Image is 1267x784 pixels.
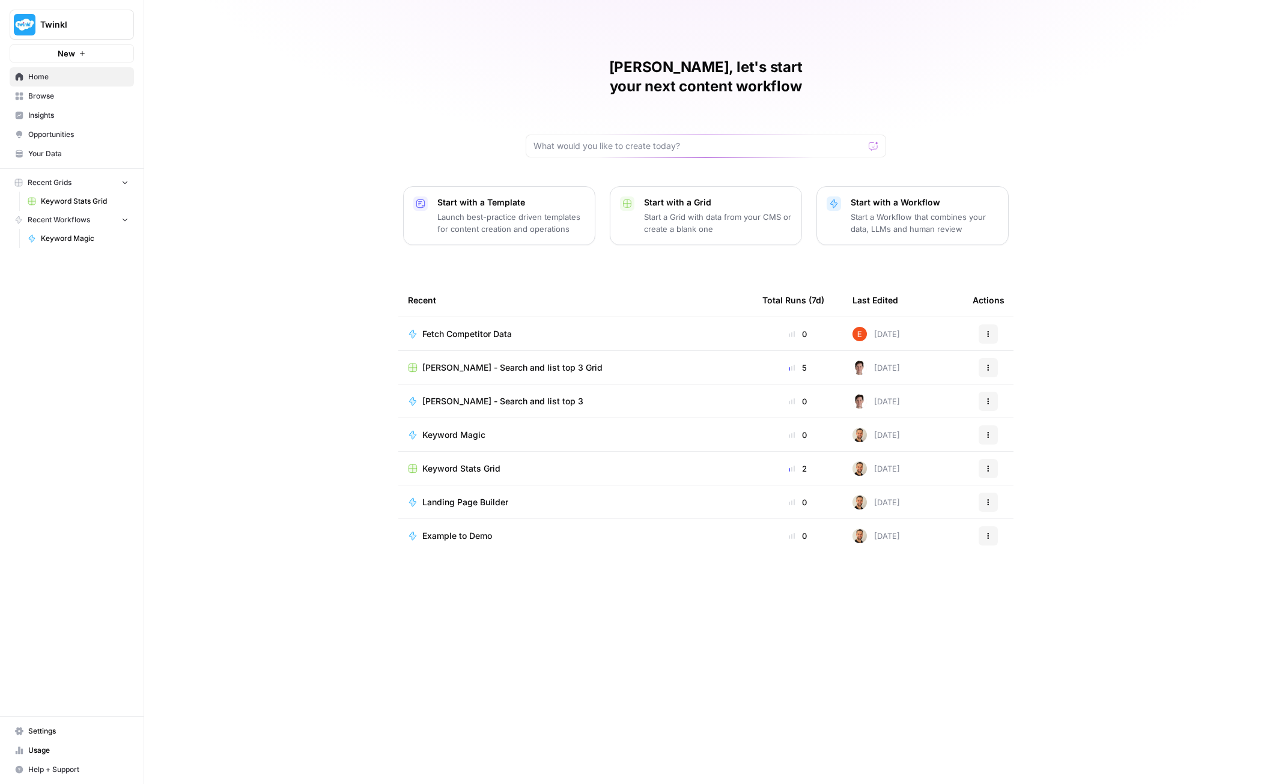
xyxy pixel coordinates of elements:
[762,284,824,317] div: Total Runs (7d)
[762,429,833,441] div: 0
[408,496,743,508] a: Landing Page Builder
[408,530,743,542] a: Example to Demo
[28,745,129,756] span: Usage
[41,233,129,244] span: Keyword Magic
[31,31,132,41] div: Domain: [DOMAIN_NAME]
[533,140,864,152] input: What would you like to create today?
[422,463,500,475] span: Keyword Stats Grid
[422,496,508,508] span: Landing Page Builder
[28,129,129,140] span: Opportunities
[526,58,886,96] h1: [PERSON_NAME], let's start your next content workflow
[46,71,108,79] div: Domain Overview
[762,328,833,340] div: 0
[40,19,113,31] span: Twinkl
[852,428,867,442] img: ggqkytmprpadj6gr8422u7b6ymfp
[408,429,743,441] a: Keyword Magic
[10,174,134,192] button: Recent Grids
[852,327,900,341] div: [DATE]
[852,360,900,375] div: [DATE]
[28,177,71,188] span: Recent Grids
[408,395,743,407] a: [PERSON_NAME] - Search and list top 3
[408,284,743,317] div: Recent
[852,495,900,509] div: [DATE]
[408,362,743,374] a: [PERSON_NAME] - Search and list top 3 Grid
[852,327,867,341] img: 8y9pl6iujm21he1dbx14kgzmrglr
[32,70,42,79] img: tab_domain_overview_orange.svg
[437,211,585,235] p: Launch best-practice driven templates for content creation and operations
[58,47,75,59] span: New
[10,741,134,760] a: Usage
[422,395,583,407] span: [PERSON_NAME] - Search and list top 3
[610,186,802,245] button: Start with a GridStart a Grid with data from your CMS or create a blank one
[41,196,129,207] span: Keyword Stats Grid
[10,44,134,62] button: New
[10,144,134,163] a: Your Data
[762,496,833,508] div: 0
[22,192,134,211] a: Keyword Stats Grid
[644,196,792,208] p: Start with a Grid
[28,91,129,102] span: Browse
[422,328,512,340] span: Fetch Competitor Data
[10,87,134,106] a: Browse
[28,148,129,159] span: Your Data
[10,67,134,87] a: Home
[422,530,492,542] span: Example to Demo
[408,463,743,475] a: Keyword Stats Grid
[852,428,900,442] div: [DATE]
[10,211,134,229] button: Recent Workflows
[852,495,867,509] img: ggqkytmprpadj6gr8422u7b6ymfp
[852,360,867,375] img: 5fjcwz9j96yb8k4p8fxbxtl1nran
[851,196,998,208] p: Start with a Workflow
[852,529,867,543] img: ggqkytmprpadj6gr8422u7b6ymfp
[852,394,900,409] div: [DATE]
[816,186,1009,245] button: Start with a WorkflowStart a Workflow that combines your data, LLMs and human review
[403,186,595,245] button: Start with a TemplateLaunch best-practice driven templates for content creation and operations
[133,71,202,79] div: Keywords by Traffic
[28,764,129,775] span: Help + Support
[10,125,134,144] a: Opportunities
[28,110,129,121] span: Insights
[28,726,129,737] span: Settings
[973,284,1004,317] div: Actions
[408,328,743,340] a: Fetch Competitor Data
[34,19,59,29] div: v 4.0.25
[852,394,867,409] img: 5fjcwz9j96yb8k4p8fxbxtl1nran
[852,461,900,476] div: [DATE]
[19,31,29,41] img: website_grey.svg
[28,71,129,82] span: Home
[644,211,792,235] p: Start a Grid with data from your CMS or create a blank one
[437,196,585,208] p: Start with a Template
[10,106,134,125] a: Insights
[28,214,90,225] span: Recent Workflows
[10,760,134,779] button: Help + Support
[762,395,833,407] div: 0
[10,10,134,40] button: Workspace: Twinkl
[852,461,867,476] img: ggqkytmprpadj6gr8422u7b6ymfp
[19,19,29,29] img: logo_orange.svg
[851,211,998,235] p: Start a Workflow that combines your data, LLMs and human review
[10,722,134,741] a: Settings
[762,463,833,475] div: 2
[14,14,35,35] img: Twinkl Logo
[762,530,833,542] div: 0
[852,284,898,317] div: Last Edited
[762,362,833,374] div: 5
[120,70,129,79] img: tab_keywords_by_traffic_grey.svg
[852,529,900,543] div: [DATE]
[22,229,134,248] a: Keyword Magic
[422,429,485,441] span: Keyword Magic
[422,362,603,374] span: [PERSON_NAME] - Search and list top 3 Grid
